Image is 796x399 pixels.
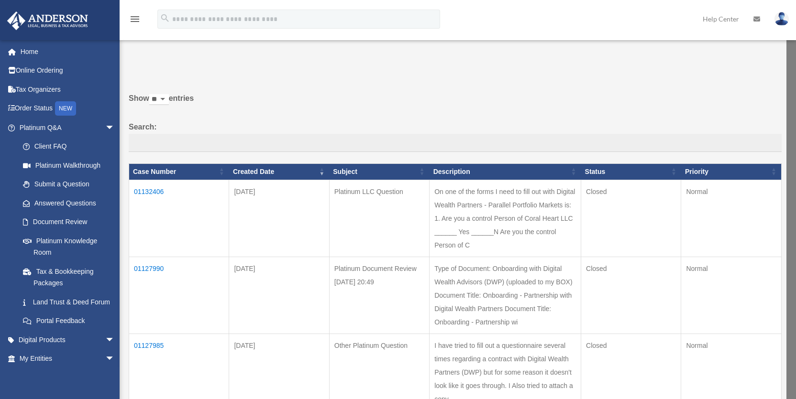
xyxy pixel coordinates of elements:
a: Portal Feedback [13,312,124,331]
a: Answered Questions [13,194,120,213]
i: search [160,13,170,23]
a: Tax Organizers [7,80,129,99]
a: Land Trust & Deed Forum [13,292,124,312]
th: Status: activate to sort column ascending [581,163,681,180]
span: arrow_drop_down [105,349,124,369]
td: Closed [581,180,681,257]
a: Platinum Walkthrough [13,156,124,175]
a: Platinum Q&Aarrow_drop_down [7,118,124,137]
div: NEW [55,101,76,116]
td: On one of the forms I need to fill out with Digital Wealth Partners - Parallel Portfolio Markets ... [430,180,581,257]
td: Closed [581,257,681,334]
a: Order StatusNEW [7,99,129,119]
label: Search: [129,120,782,152]
td: 01132406 [129,180,229,257]
a: Submit a Question [13,175,124,194]
label: Show entries [129,92,782,115]
a: Client FAQ [13,137,124,156]
td: [DATE] [229,257,329,334]
th: Created Date: activate to sort column ascending [229,163,329,180]
a: Tax & Bookkeeping Packages [13,262,124,292]
td: Type of Document: Onboarding with Digital Wealth Advisors (DWP) (uploaded to my BOX) Document Tit... [430,257,581,334]
td: Normal [681,257,782,334]
a: menu [129,17,141,25]
a: Document Review [13,213,124,232]
a: Home [7,42,129,61]
i: menu [129,13,141,25]
img: User Pic [774,12,789,26]
td: 01127990 [129,257,229,334]
th: Case Number: activate to sort column ascending [129,163,229,180]
td: [DATE] [229,180,329,257]
input: Search: [129,134,782,152]
td: Platinum Document Review [DATE] 20:49 [329,257,429,334]
a: Online Ordering [7,61,129,80]
th: Priority: activate to sort column ascending [681,163,782,180]
th: Subject: activate to sort column ascending [329,163,429,180]
span: arrow_drop_down [105,330,124,350]
img: Anderson Advisors Platinum Portal [4,11,91,30]
a: Digital Productsarrow_drop_down [7,330,129,349]
a: My Entitiesarrow_drop_down [7,349,129,368]
a: Platinum Knowledge Room [13,231,124,262]
span: arrow_drop_down [105,118,124,138]
select: Showentries [149,94,169,105]
th: Description: activate to sort column ascending [430,163,581,180]
td: Normal [681,180,782,257]
td: Platinum LLC Question [329,180,429,257]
